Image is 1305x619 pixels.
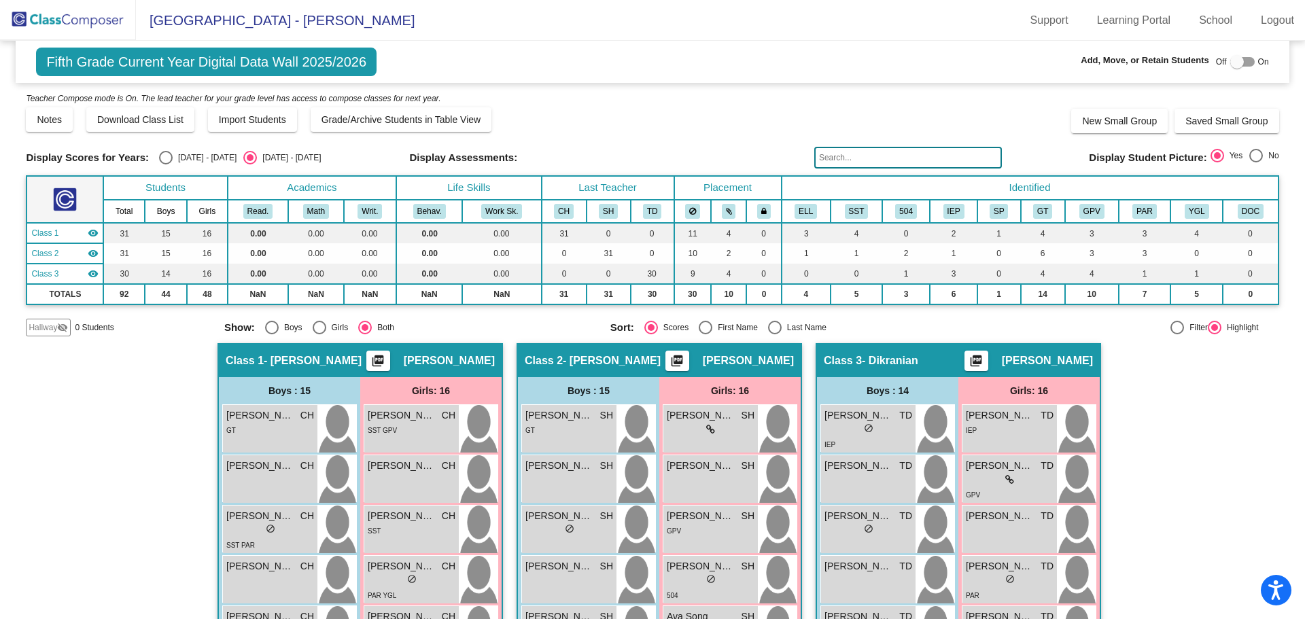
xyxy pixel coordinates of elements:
[631,200,674,223] th: Talin Dikranian
[1223,223,1278,243] td: 0
[279,321,302,334] div: Boys
[300,509,314,523] span: CH
[782,243,831,264] td: 1
[208,107,297,132] button: Import Students
[899,509,912,523] span: TD
[88,248,99,259] mat-icon: visibility
[742,408,754,423] span: SH
[1216,56,1227,68] span: Off
[1021,243,1065,264] td: 6
[103,176,227,200] th: Students
[103,264,144,284] td: 30
[344,264,397,284] td: 0.00
[462,223,541,243] td: 0.00
[1079,204,1104,219] button: GPV
[977,223,1021,243] td: 1
[300,408,314,423] span: CH
[266,524,275,533] span: do_not_disturb_alt
[1041,559,1054,573] span: TD
[1224,149,1243,162] div: Yes
[1184,321,1208,334] div: Filter
[1170,243,1223,264] td: 0
[97,114,184,125] span: Download Class List
[1041,509,1054,523] span: TD
[226,408,294,423] span: [PERSON_NAME]
[159,151,321,164] mat-radio-group: Select an option
[27,243,103,264] td: Stephanie Hernandez - Hernandez
[525,408,593,423] span: [PERSON_NAME]
[103,200,144,223] th: Total
[1021,223,1065,243] td: 4
[145,284,187,304] td: 44
[358,204,382,219] button: Writ.
[187,200,227,223] th: Girls
[824,509,892,523] span: [PERSON_NAME]
[368,559,436,573] span: [PERSON_NAME]
[228,264,289,284] td: 0.00
[864,524,873,533] span: do_not_disturb_alt
[711,200,747,223] th: Keep with students
[782,176,1278,200] th: Identified
[396,284,462,304] td: NaN
[631,264,674,284] td: 30
[554,204,574,219] button: CH
[746,264,781,284] td: 0
[1041,459,1054,473] span: TD
[1033,204,1052,219] button: GT
[264,354,362,368] span: - [PERSON_NAME]
[930,243,977,264] td: 1
[103,223,144,243] td: 31
[442,459,455,473] span: CH
[782,264,831,284] td: 0
[228,284,289,304] td: NaN
[1170,223,1223,243] td: 4
[31,227,58,239] span: Class 1
[1119,264,1171,284] td: 1
[1082,116,1157,126] span: New Small Group
[542,243,587,264] td: 0
[1185,204,1209,219] button: YGL
[587,284,631,304] td: 31
[1223,200,1278,223] th: NEEDS DOCUMENTS FOR ENROLLMENT
[1221,321,1259,334] div: Highlight
[1086,10,1182,31] a: Learning Portal
[930,264,977,284] td: 3
[1005,574,1015,584] span: do_not_disturb_alt
[368,509,436,523] span: [PERSON_NAME]
[966,408,1034,423] span: [PERSON_NAME]
[407,574,417,584] span: do_not_disturb_alt
[288,243,343,264] td: 0.00
[706,574,716,584] span: do_not_disturb_alt
[173,152,237,164] div: [DATE] - [DATE]
[824,559,892,573] span: [PERSON_NAME]
[187,223,227,243] td: 16
[862,354,918,368] span: - Dikranian
[224,321,600,334] mat-radio-group: Select an option
[1223,264,1278,284] td: 0
[396,264,462,284] td: 0.00
[1119,243,1171,264] td: 3
[882,264,930,284] td: 1
[831,200,882,223] th: SST
[1002,354,1093,368] span: [PERSON_NAME]
[667,592,678,599] span: 504
[746,200,781,223] th: Keep with teacher
[674,176,782,200] th: Placement
[600,509,613,523] span: SH
[442,408,455,423] span: CH
[899,459,912,473] span: TD
[1263,149,1278,162] div: No
[930,223,977,243] td: 2
[26,107,73,132] button: Notes
[462,243,541,264] td: 0.00
[1065,200,1119,223] th: Good Parent Volunteer
[344,223,397,243] td: 0.00
[228,176,397,200] th: Academics
[977,243,1021,264] td: 0
[226,559,294,573] span: [PERSON_NAME]
[27,284,103,304] td: TOTALS
[396,243,462,264] td: 0.00
[288,264,343,284] td: 0.00
[563,354,661,368] span: - [PERSON_NAME]
[782,284,831,304] td: 4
